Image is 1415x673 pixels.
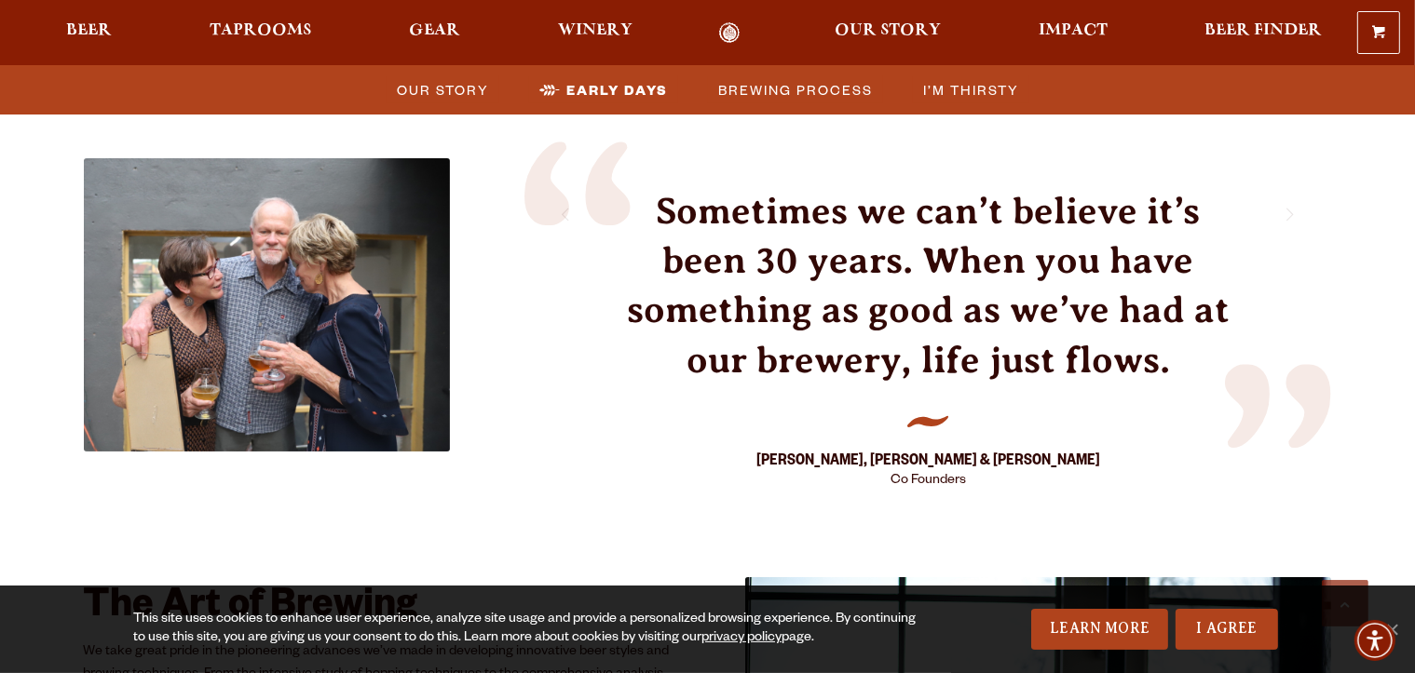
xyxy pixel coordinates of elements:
[210,23,312,38] span: Taprooms
[756,452,1100,473] strong: [PERSON_NAME], [PERSON_NAME] & [PERSON_NAME]
[409,23,460,38] span: Gear
[701,631,782,646] a: privacy policy
[567,76,669,103] span: Early Days
[1204,23,1322,38] span: Beer Finder
[133,611,926,648] div: This site uses cookies to enhance user experience, analyze site usage and provide a personalized ...
[719,76,874,103] span: Brewing Process
[55,22,125,44] a: Beer
[84,158,450,451] img: Doug, Wynne, Corkie
[1322,580,1368,626] a: Scroll to top
[708,76,883,103] a: Brewing Process
[1176,609,1278,650] a: I Agree
[197,22,324,44] a: Taprooms
[891,474,966,489] span: Co Founders
[529,76,678,103] a: Early Days
[695,22,765,44] a: Odell Home
[924,76,1020,103] span: I’m Thirsty
[913,76,1029,103] a: I’m Thirsty
[546,22,645,44] a: Winery
[1031,609,1168,650] a: Learn More
[398,76,490,103] span: Our Story
[1192,22,1334,44] a: Beer Finder
[67,23,113,38] span: Beer
[397,22,472,44] a: Gear
[823,22,954,44] a: Our Story
[1261,185,1317,241] a: Next
[558,23,633,38] span: Winery
[1354,620,1395,661] div: Accessibility Menu
[387,76,499,103] a: Our Story
[835,23,942,38] span: Our Story
[1027,22,1120,44] a: Impact
[1039,23,1108,38] span: Impact
[618,186,1239,384] p: Sometimes we can’t believe it’s been 30 years. When you have something as good as we’ve had at ou...
[538,185,594,241] a: Previous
